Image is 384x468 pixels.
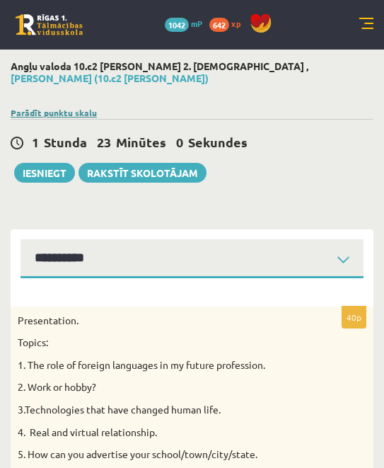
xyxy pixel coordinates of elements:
[11,72,209,84] a: [PERSON_NAME] (10.c2 [PERSON_NAME])
[18,403,296,417] p: 3.Technologies that have changed human life.
[11,60,373,84] h2: Angļu valoda 10.c2 [PERSON_NAME] 2. [DEMOGRAPHIC_DATA] ,
[18,358,296,372] p: 1. The role of foreign languages in my future profession.
[165,18,189,32] span: 1042
[231,18,240,29] span: xp
[32,134,39,150] span: 1
[209,18,229,32] span: 642
[18,314,296,328] p: Presentation.
[18,426,296,440] p: 4. Real and virtual relationship.
[116,134,166,150] span: Minūtes
[18,336,296,350] p: Topics:
[176,134,183,150] span: 0
[188,134,248,150] span: Sekundes
[44,134,87,150] span: Stunda
[18,380,296,394] p: 2. Work or hobby?
[14,14,333,29] body: Визуальный текстовый редактор, wiswyg-editor-user-answer-47433802465960
[209,18,248,29] a: 642 xp
[18,447,296,462] p: 5. How can you advertise your school/town/city/state.
[191,18,202,29] span: mP
[78,163,206,183] a: Rakstīt skolotājam
[14,163,75,183] button: Iesniegt
[16,14,83,35] a: Rīgas 1. Tālmācības vidusskola
[342,306,366,329] p: 40p
[11,107,97,118] a: Parādīt punktu skalu
[97,134,111,150] span: 23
